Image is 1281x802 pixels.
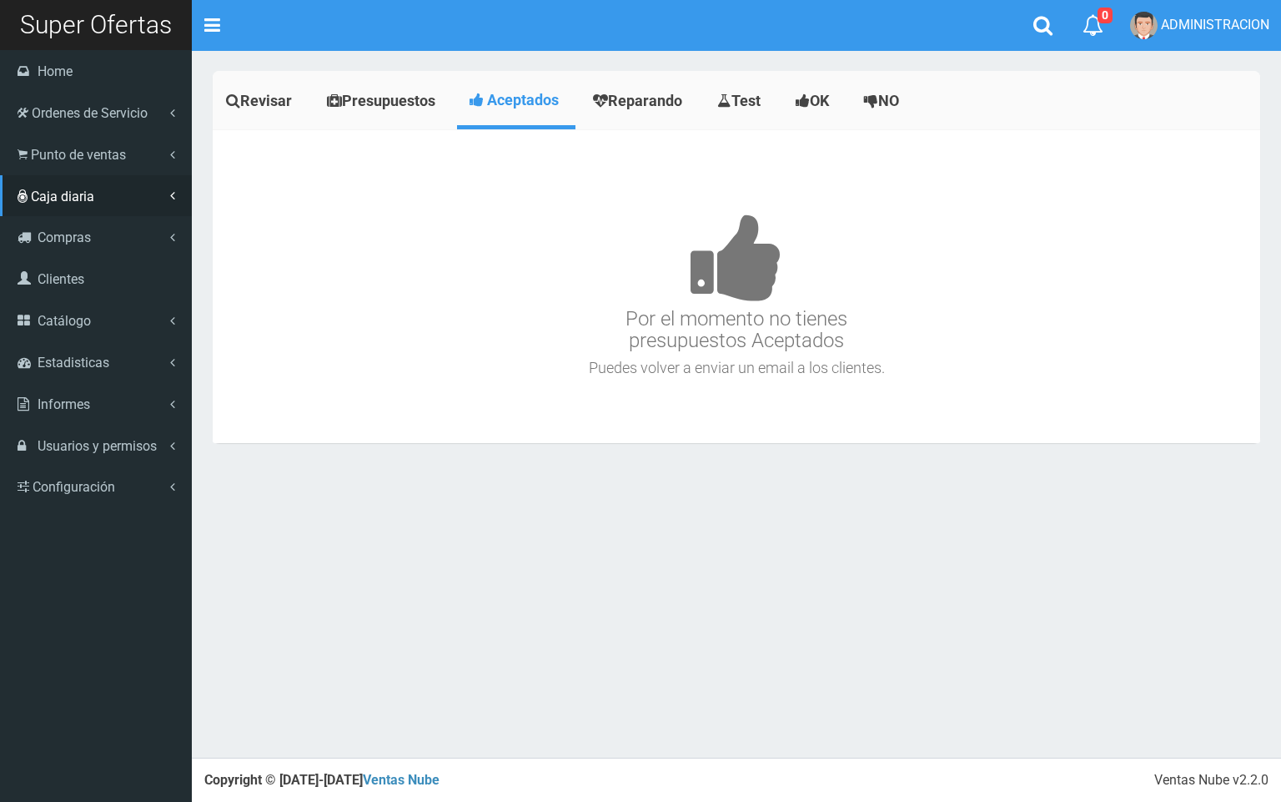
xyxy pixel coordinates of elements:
a: Test [704,75,778,127]
span: Punto de ventas [31,147,126,163]
span: Caja diaria [31,189,94,204]
span: Clientes [38,271,84,287]
span: Home [38,63,73,79]
span: Reparando [608,92,682,109]
span: ADMINISTRACION [1161,17,1269,33]
strong: Copyright © [DATE]-[DATE] [204,772,440,788]
a: Reparando [580,75,700,127]
a: OK [782,75,846,127]
h3: Por el momento no tienes presupuestos Aceptados [217,164,1256,352]
span: Super Ofertas [20,10,172,39]
span: Estadisticas [38,355,109,371]
span: Configuración [33,479,115,495]
a: NO [851,75,917,127]
div: Ventas Nube v2.2.0 [1154,771,1268,790]
span: Compras [38,230,91,245]
h4: Puedes volver a enviar un email a los clientes. [217,360,1256,376]
span: Catálogo [38,313,91,329]
a: Revisar [213,75,309,127]
a: Aceptados [457,75,575,125]
span: Aceptados [487,91,559,108]
span: Revisar [240,92,292,109]
span: Test [731,92,761,109]
img: User Image [1130,12,1158,39]
span: Presupuestos [342,92,435,109]
span: Informes [38,396,90,412]
a: Ventas Nube [363,772,440,788]
span: Ordenes de Servicio [32,105,148,121]
a: Presupuestos [314,75,453,127]
span: 0 [1098,8,1113,23]
span: OK [810,92,829,109]
span: Usuarios y permisos [38,438,157,454]
span: NO [878,92,899,109]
